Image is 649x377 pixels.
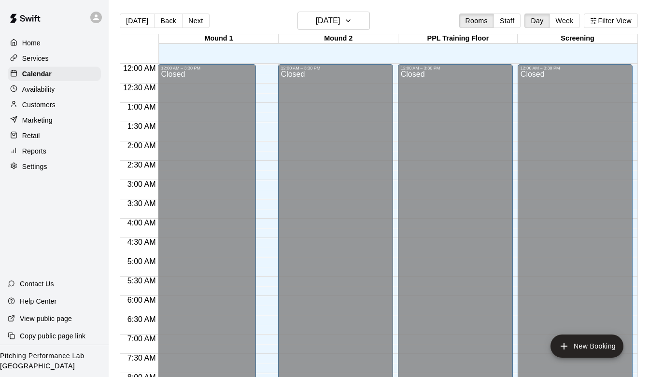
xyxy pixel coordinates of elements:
p: Copy public page link [20,331,85,341]
span: 2:00 AM [125,141,158,150]
button: Staff [494,14,521,28]
span: 3:30 AM [125,199,158,208]
span: 6:30 AM [125,315,158,323]
span: 4:30 AM [125,238,158,246]
a: Calendar [8,67,101,81]
a: Reports [8,144,101,158]
p: Marketing [22,115,53,125]
a: Customers [8,98,101,112]
a: Availability [8,82,101,97]
div: 12:00 AM – 3:30 PM [521,66,630,70]
span: 7:30 AM [125,354,158,362]
button: Back [154,14,183,28]
span: 1:30 AM [125,122,158,130]
div: 12:00 AM – 3:30 PM [161,66,253,70]
p: Retail [22,131,40,140]
p: Customers [22,100,56,110]
span: 12:00 AM [121,64,158,72]
button: Day [524,14,550,28]
span: 3:00 AM [125,180,158,188]
p: Reports [22,146,46,156]
p: Services [22,54,49,63]
span: 5:30 AM [125,277,158,285]
div: 12:00 AM – 3:30 PM [401,66,510,70]
p: Availability [22,84,55,94]
p: Help Center [20,296,56,306]
a: Settings [8,159,101,174]
button: Filter View [584,14,638,28]
span: 1:00 AM [125,103,158,111]
h6: [DATE] [315,14,340,28]
span: 2:30 AM [125,161,158,169]
button: Next [182,14,209,28]
p: Calendar [22,69,52,79]
p: Contact Us [20,279,54,289]
a: Marketing [8,113,101,127]
div: Mound 2 [279,34,398,43]
button: add [550,335,623,358]
span: 7:00 AM [125,335,158,343]
button: Rooms [459,14,494,28]
button: [DATE] [297,12,370,30]
button: Week [550,14,580,28]
span: 4:00 AM [125,219,158,227]
div: Screening [518,34,637,43]
div: 12:00 AM – 3:30 PM [281,66,390,70]
a: Services [8,51,101,66]
button: [DATE] [120,14,155,28]
a: Home [8,36,101,50]
span: 12:30 AM [121,84,158,92]
a: Retail [8,128,101,143]
p: View public page [20,314,72,323]
p: Home [22,38,41,48]
p: Settings [22,162,47,171]
div: PPL Training Floor [398,34,518,43]
span: 5:00 AM [125,257,158,265]
span: 6:00 AM [125,296,158,304]
div: Mound 1 [159,34,279,43]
